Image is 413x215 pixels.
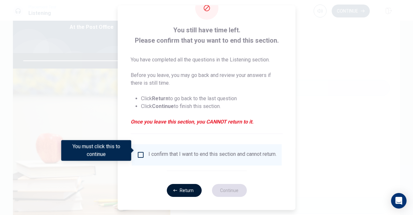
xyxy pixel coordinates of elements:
[212,184,247,197] button: Continue
[152,103,174,109] strong: Continue
[166,184,201,197] button: Return
[131,118,283,126] em: Once you leave this section, you CANNOT return to it.
[61,140,131,161] div: You must click this to continue
[152,95,168,102] strong: Return
[391,193,407,209] div: Open Intercom Messenger
[131,25,283,46] span: You still have time left. Please confirm that you want to end this section.
[141,102,283,110] li: Click to finish this section.
[148,151,277,159] div: I confirm that I want to end this section and cannot return.
[131,71,283,87] p: Before you leave, you may go back and review your answers if there is still time.
[141,95,283,102] li: Click to go back to the last question
[131,56,283,64] p: You have completed all the questions in the Listening section.
[137,151,145,159] span: You must click this to continue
